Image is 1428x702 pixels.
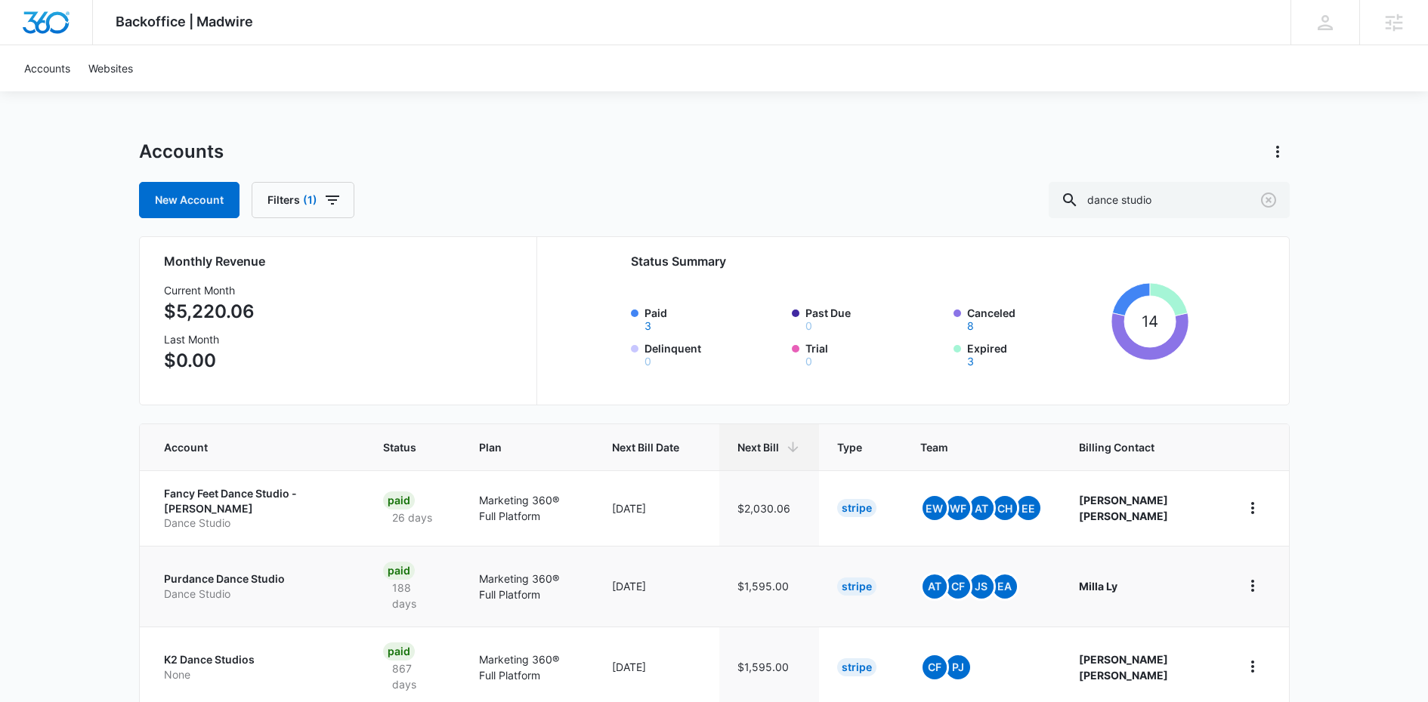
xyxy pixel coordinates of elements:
[164,282,255,298] h3: Current Month
[644,305,784,331] label: Paid
[139,140,224,163] h1: Accounts
[946,496,970,520] span: WF
[1256,188,1281,212] button: Clear
[1079,653,1168,682] strong: [PERSON_NAME] [PERSON_NAME]
[946,655,970,679] span: PJ
[1049,182,1290,218] input: Search
[479,651,576,683] p: Marketing 360® Full Platform
[612,439,679,455] span: Next Bill Date
[479,571,576,602] p: Marketing 360® Full Platform
[967,356,974,367] button: Expired
[1079,494,1168,522] strong: [PERSON_NAME] [PERSON_NAME]
[1079,580,1117,593] strong: Milla Ly
[923,496,947,520] span: EW
[644,321,651,331] button: Paid
[737,439,779,455] span: Next Bill
[164,652,347,667] p: K2 Dance Studios
[479,439,576,455] span: Plan
[969,574,994,599] span: JS
[837,439,862,455] span: Type
[139,182,240,218] a: New Account
[383,510,441,525] p: 26 days
[383,491,415,510] div: Paid
[923,574,947,599] span: At
[967,340,1106,367] label: Expired
[164,252,518,270] h2: Monthly Revenue
[164,667,347,682] p: None
[79,45,142,91] a: Websites
[837,577,876,596] div: Stripe
[164,439,325,455] span: Account
[631,252,1189,270] h2: Status Summary
[15,45,79,91] a: Accounts
[164,571,347,587] p: Purdance Dance Studio
[383,439,421,455] span: Status
[164,347,255,374] p: $0.00
[164,486,347,531] a: Fancy Feet Dance Studio - [PERSON_NAME]Dance Studio
[164,516,347,531] p: Dance Studio
[644,340,784,367] label: Delinquent
[164,331,255,347] h3: Last Month
[967,305,1106,331] label: Canceled
[923,655,947,679] span: CF
[164,298,255,325] p: $5,220.06
[383,562,415,580] div: Paid
[164,571,347,601] a: Purdance Dance StudioDance Studio
[164,652,347,682] a: K2 Dance StudiosNone
[993,574,1017,599] span: EA
[837,499,876,517] div: Stripe
[805,340,944,367] label: Trial
[594,546,719,627] td: [DATE]
[993,496,1017,520] span: CH
[967,321,974,331] button: Canceled
[479,492,576,524] p: Marketing 360® Full Platform
[164,587,347,602] p: Dance Studio
[594,470,719,546] td: [DATE]
[116,14,253,29] span: Backoffice | Madwire
[719,470,819,546] td: $2,030.06
[252,182,354,218] button: Filters(1)
[1241,574,1265,598] button: home
[1241,496,1265,520] button: home
[946,574,970,599] span: CF
[719,546,819,627] td: $1,595.00
[303,195,317,205] span: (1)
[1241,654,1265,679] button: home
[383,660,443,692] p: 867 days
[1016,496,1040,520] span: ee
[383,580,443,611] p: 188 days
[969,496,994,520] span: AT
[920,439,1021,455] span: Team
[1142,312,1158,331] tspan: 14
[837,658,876,676] div: Stripe
[805,305,944,331] label: Past Due
[164,486,347,516] p: Fancy Feet Dance Studio - [PERSON_NAME]
[1079,439,1204,455] span: Billing Contact
[1266,140,1290,164] button: Actions
[383,642,415,660] div: Paid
